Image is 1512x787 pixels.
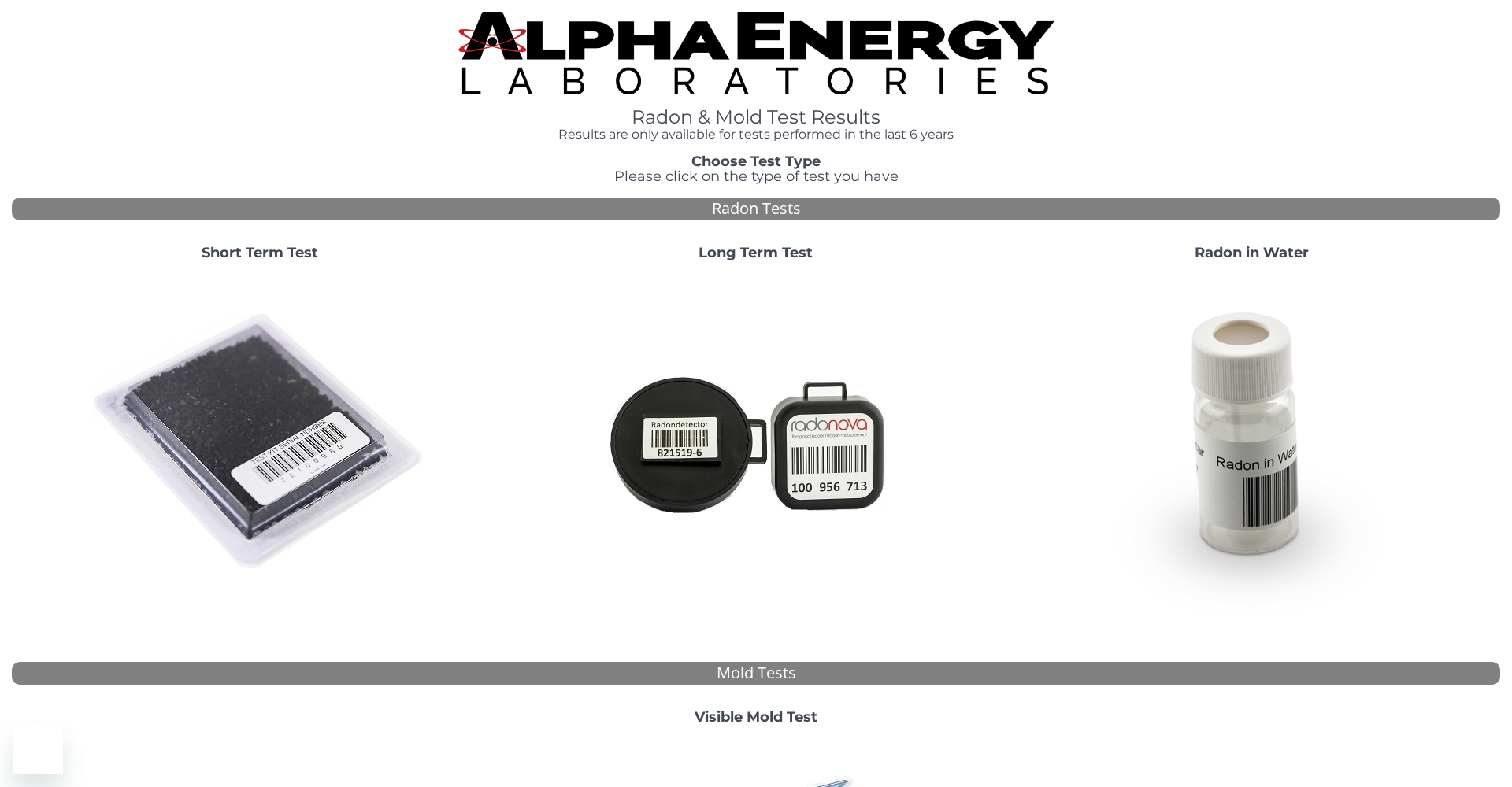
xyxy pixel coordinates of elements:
[1195,244,1309,261] strong: Radon in Water
[458,107,1054,127] h1: Radon & Mold Test Results
[614,168,899,185] span: Please click on the type of test you have
[13,724,63,774] iframe: Button to launch messaging window
[1083,273,1421,611] img: RadoninWater.jpg
[699,244,813,261] strong: Long Term Test
[202,244,318,261] strong: Short Term Test
[12,662,1500,685] div: Mold Tests
[587,273,925,611] img: Radtrak2vsRadtrak3.jpg
[91,273,429,611] img: ShortTerm.jpg
[458,127,1054,142] h4: Results are only available for tests performed in the last 6 years
[458,12,1054,94] img: TightCrop.jpg
[12,198,1500,220] div: Radon Tests
[691,153,821,170] strong: Choose Test Type
[695,708,817,726] strong: Visible Mold Test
